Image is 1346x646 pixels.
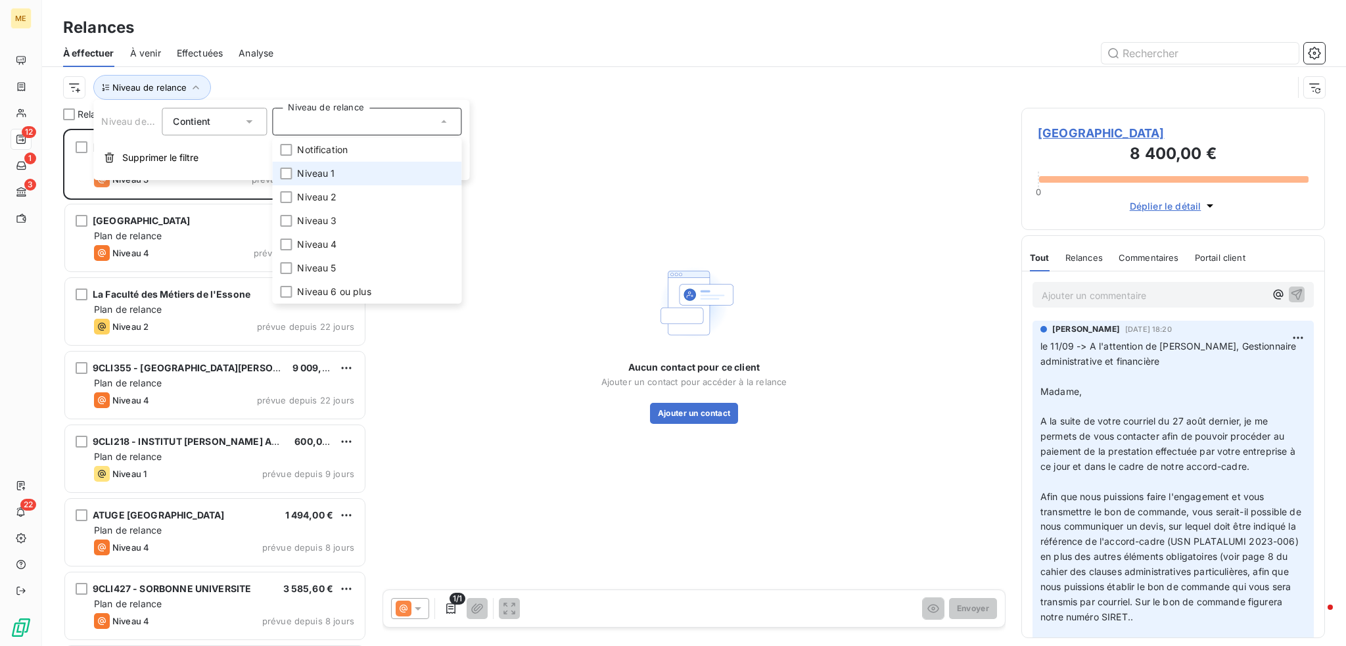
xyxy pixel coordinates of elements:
[283,583,334,594] span: 3 585,60 €
[254,248,354,258] span: prévue depuis 199 jours
[601,377,787,387] span: Ajouter un contact pour accéder à la relance
[112,616,149,626] span: Niveau 4
[1195,252,1245,263] span: Portail client
[1130,199,1201,213] span: Déplier le détail
[173,116,210,127] span: Contient
[94,304,162,315] span: Plan de relance
[94,230,162,241] span: Plan de relance
[652,261,736,345] img: Empty state
[292,362,343,373] span: 9 009,60 €
[1119,252,1179,263] span: Commentaires
[24,179,36,191] span: 3
[297,143,348,156] span: Notification
[93,288,250,300] span: La Faculté des Métiers de l'Essone
[949,598,997,619] button: Envoyer
[93,362,325,373] span: 9CLI355 - [GEOGRAPHIC_DATA][PERSON_NAME] 3
[1038,142,1309,168] h3: 8 400,00 €
[297,167,335,180] span: Niveau 1
[1040,386,1082,397] span: Madame,
[1052,323,1120,335] span: [PERSON_NAME]
[63,16,134,39] h3: Relances
[94,451,162,462] span: Plan de relance
[63,129,367,646] div: grid
[112,542,149,553] span: Niveau 4
[239,47,273,60] span: Analyse
[94,377,162,388] span: Plan de relance
[93,75,211,100] button: Niveau de relance
[650,403,739,424] button: Ajouter un contact
[257,321,354,332] span: prévue depuis 22 jours
[112,82,187,93] span: Niveau de relance
[1301,601,1333,633] iframe: Intercom live chat
[1036,187,1041,197] span: 0
[93,436,302,447] span: 9CLI218 - INSTITUT [PERSON_NAME] ALUMNI
[130,47,161,60] span: À venir
[297,262,336,275] span: Niveau 5
[1040,415,1298,472] span: A la suite de votre courriel du 27 août dernier, je me permets de vous contacter afin de pouvoir ...
[93,509,224,520] span: ATUGE [GEOGRAPHIC_DATA]
[1065,252,1103,263] span: Relances
[450,593,465,605] span: 1/1
[112,321,149,332] span: Niveau 2
[93,215,191,226] span: [GEOGRAPHIC_DATA]
[297,285,371,298] span: Niveau 6 ou plus
[262,469,354,479] span: prévue depuis 9 jours
[20,499,36,511] span: 22
[1125,325,1172,333] span: [DATE] 18:20
[93,143,469,172] button: Supprimer le filtre
[628,361,760,374] span: Aucun contact pour ce client
[11,8,32,29] div: ME
[112,395,149,405] span: Niveau 4
[94,598,162,609] span: Plan de relance
[297,214,336,227] span: Niveau 3
[24,152,36,164] span: 1
[1126,198,1221,214] button: Déplier le détail
[257,395,354,405] span: prévue depuis 22 jours
[122,151,198,164] span: Supprimer le filtre
[297,238,336,251] span: Niveau 4
[1038,124,1309,142] span: [GEOGRAPHIC_DATA]
[11,617,32,638] img: Logo LeanPay
[94,524,162,536] span: Plan de relance
[297,191,336,204] span: Niveau 2
[101,116,181,127] span: Niveau de relance
[294,436,336,447] span: 600,00 €
[1040,340,1299,367] span: le 11/09 -> A l'attention de [PERSON_NAME], Gestionnaire administrative et financière
[1030,252,1050,263] span: Tout
[22,126,36,138] span: 12
[285,509,334,520] span: 1 494,00 €
[112,248,149,258] span: Niveau 4
[93,141,191,152] span: [GEOGRAPHIC_DATA]
[1102,43,1299,64] input: Rechercher
[177,47,223,60] span: Effectuées
[78,108,117,121] span: Relances
[112,469,147,479] span: Niveau 1
[262,542,354,553] span: prévue depuis 8 jours
[63,47,114,60] span: À effectuer
[262,616,354,626] span: prévue depuis 8 jours
[93,583,251,594] span: 9CLI427 - SORBONNE UNIVERSITE
[1040,491,1304,622] span: Afin que nous puissions faire l'engagement et vous transmettre le bon de commande, vous serait-il...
